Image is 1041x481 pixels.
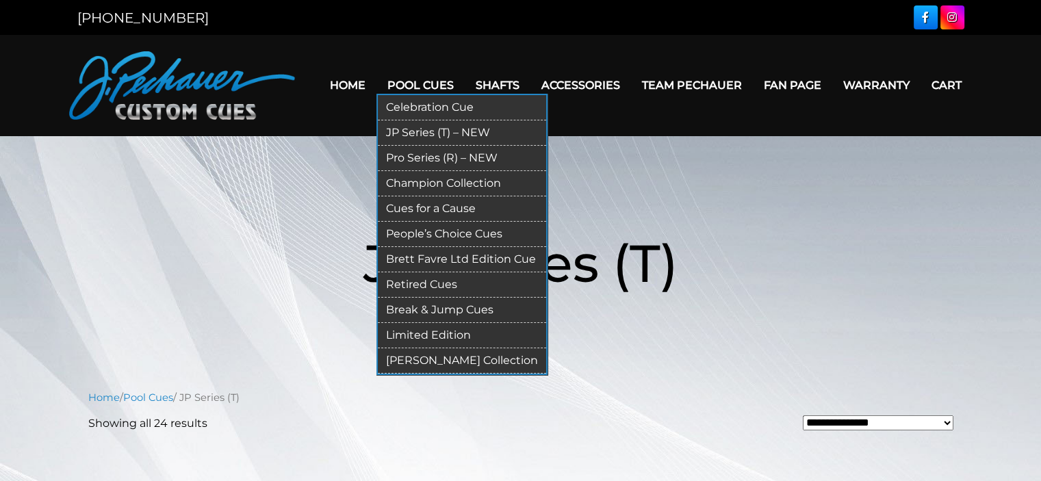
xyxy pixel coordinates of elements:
span: JP Series (T) [363,231,678,295]
a: Pool Cues [123,391,173,404]
a: Home [319,68,376,103]
a: Champion Collection [378,171,546,196]
a: JP Series (T) – NEW [378,120,546,146]
a: Brett Favre Ltd Edition Cue [378,247,546,272]
p: Showing all 24 results [88,415,207,432]
a: Warranty [832,68,921,103]
a: Celebration Cue [378,95,546,120]
a: [PHONE_NUMBER] [77,10,209,26]
a: Home [88,391,120,404]
a: Accessories [530,68,631,103]
a: Pro Series (R) – NEW [378,146,546,171]
a: People’s Choice Cues [378,222,546,247]
a: Pool Cues [376,68,465,103]
nav: Breadcrumb [88,390,953,405]
a: Limited Edition [378,323,546,348]
img: Pechauer Custom Cues [69,51,295,120]
select: Shop order [803,415,953,430]
a: Cart [921,68,973,103]
a: Retired Cues [378,272,546,298]
a: Shafts [465,68,530,103]
a: [PERSON_NAME] Collection [378,348,546,374]
a: Break & Jump Cues [378,298,546,323]
a: Team Pechauer [631,68,753,103]
a: Cues for a Cause [378,196,546,222]
a: Fan Page [753,68,832,103]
